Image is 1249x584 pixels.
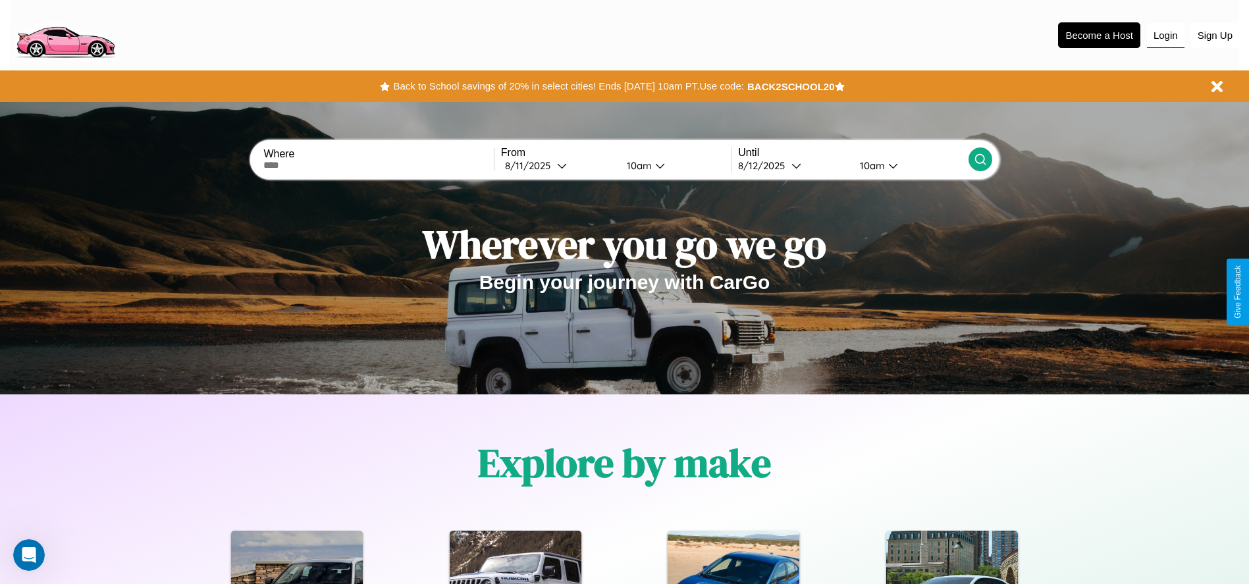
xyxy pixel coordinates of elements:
button: Sign Up [1191,23,1239,47]
div: 8 / 12 / 2025 [738,159,791,172]
b: BACK2SCHOOL20 [747,81,835,92]
div: Give Feedback [1233,265,1242,319]
div: 8 / 11 / 2025 [505,159,557,172]
div: 10am [853,159,888,172]
button: Login [1147,23,1184,48]
label: From [501,147,731,159]
div: 10am [620,159,655,172]
h1: Explore by make [478,436,771,490]
button: Become a Host [1058,22,1140,48]
img: logo [10,7,120,61]
button: 8/11/2025 [501,159,616,173]
label: Until [738,147,968,159]
label: Where [263,148,493,160]
iframe: Intercom live chat [13,539,45,571]
button: 10am [849,159,969,173]
button: Back to School savings of 20% in select cities! Ends [DATE] 10am PT.Use code: [390,77,747,95]
button: 10am [616,159,731,173]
